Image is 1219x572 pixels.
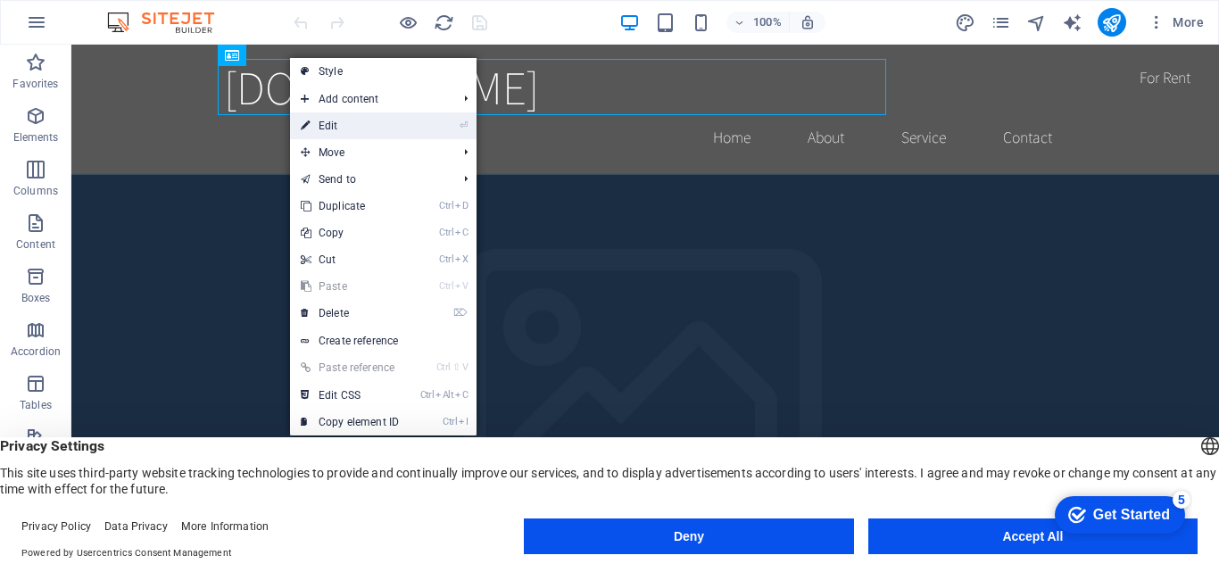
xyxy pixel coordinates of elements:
p: Favorites [12,77,58,91]
p: Accordion [11,344,61,359]
a: CtrlVPaste [290,273,410,300]
i: D [455,200,468,211]
i: Navigator [1026,12,1047,33]
a: Style [290,58,477,85]
a: Ctrl⇧VPaste reference [290,354,410,381]
a: Send to [290,166,450,193]
i: Ctrl [439,280,453,292]
i: ⏎ [460,120,468,131]
i: Ctrl [439,227,453,238]
i: Ctrl [420,389,435,401]
div: Get Started 5 items remaining, 0% complete [14,9,145,46]
button: pages [991,12,1012,33]
i: Reload page [434,12,454,33]
h6: 100% [753,12,782,33]
p: Content [16,237,55,252]
i: C [455,227,468,238]
button: 3 [41,494,63,499]
i: AI Writer [1062,12,1082,33]
i: ⌦ [453,307,468,319]
a: ⌦Delete [290,300,410,327]
button: reload [433,12,454,33]
a: CtrlICopy element ID [290,409,410,435]
a: CtrlXCut [290,246,410,273]
div: For Rent [1054,14,1133,52]
i: Design (Ctrl+Alt+Y) [955,12,975,33]
div: 5 [132,4,150,21]
p: Elements [13,130,59,145]
i: Alt [435,389,453,401]
a: CtrlDDuplicate [290,193,410,220]
button: design [955,12,976,33]
img: Editor Logo [103,12,236,33]
i: C [455,389,468,401]
button: Click here to leave preview mode and continue editing [397,12,419,33]
button: 100% [726,12,790,33]
button: 1 [41,447,63,452]
span: More [1148,13,1204,31]
button: text_generator [1062,12,1083,33]
i: On resize automatically adjust zoom level to fit chosen device. [800,14,816,30]
div: Get Started [53,20,129,36]
i: I [459,416,468,427]
i: V [462,361,468,373]
p: Boxes [21,291,51,305]
i: Ctrl [439,253,453,265]
i: V [455,280,468,292]
button: publish [1098,8,1126,37]
i: Ctrl [439,200,453,211]
i: Publish [1101,12,1122,33]
a: ⏎Edit [290,112,410,139]
a: CtrlAltCEdit CSS [290,382,410,409]
span: Add content [290,86,450,112]
i: Ctrl [443,416,457,427]
i: X [455,253,468,265]
i: Pages (Ctrl+Alt+S) [991,12,1011,33]
p: Tables [20,398,52,412]
button: More [1140,8,1211,37]
i: ⇧ [452,361,460,373]
a: Create reference [290,327,477,354]
p: Columns [13,184,58,198]
button: 2 [41,470,63,475]
i: Ctrl [436,361,451,373]
a: CtrlCCopy [290,220,410,246]
button: navigator [1026,12,1048,33]
span: Move [290,139,450,166]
